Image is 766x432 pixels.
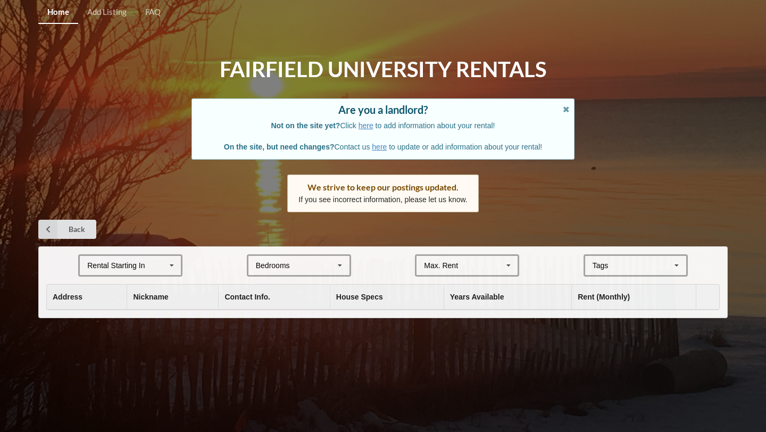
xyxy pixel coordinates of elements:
div: Bedrooms [256,262,290,269]
span: Click to add information about your rental! [271,121,495,130]
a: FAQ [136,1,170,24]
div: Max. Rent [424,262,458,269]
div: Are you a landlord? [203,104,563,115]
th: Rent (Monthly) [571,285,695,310]
div: Tags [590,260,624,272]
div: Rental Starting In [87,262,145,269]
a: here [372,143,387,151]
span: Contact us to update or add information about your rental! [224,143,542,151]
a: here [359,121,373,130]
p: If you see incorrect information, please let us know. [298,194,468,205]
a: Add Listing [78,1,136,24]
h1: Fairfield University Rentals [220,56,546,83]
th: House Specs [330,285,444,310]
th: Address [47,285,127,310]
a: Home [38,1,78,24]
a: Back [38,220,96,239]
th: Contact Info. [218,285,329,310]
div: We strive to keep our postings updated. [298,182,468,193]
b: Not on the site yet? [271,121,340,130]
b: On the site, but need changes? [224,143,335,151]
th: Nickname [127,285,218,310]
th: Years Available [444,285,572,310]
